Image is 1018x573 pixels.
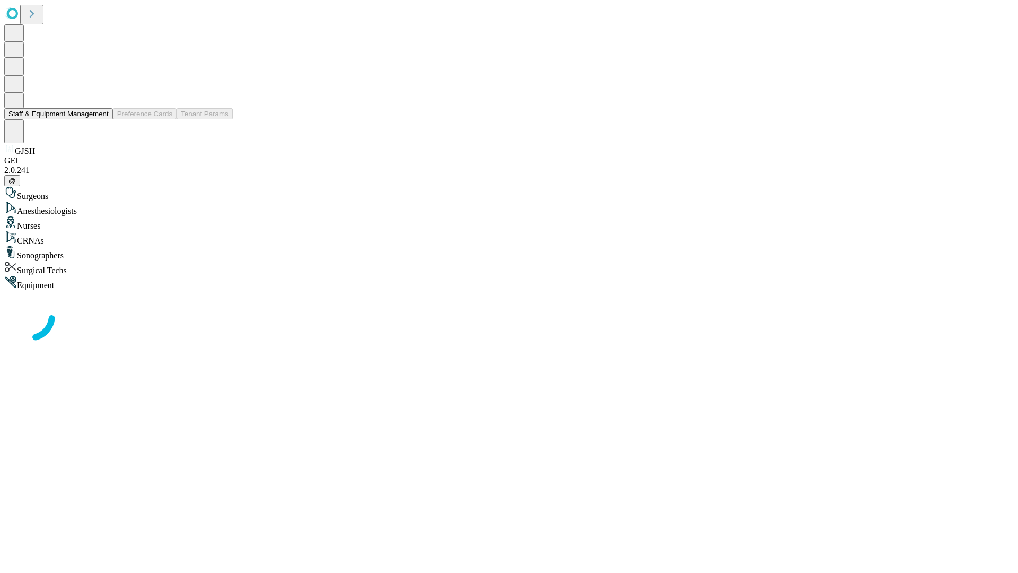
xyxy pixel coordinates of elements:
[4,166,1014,175] div: 2.0.241
[8,177,16,185] span: @
[4,201,1014,216] div: Anesthesiologists
[177,108,233,119] button: Tenant Params
[4,231,1014,246] div: CRNAs
[4,275,1014,290] div: Equipment
[113,108,177,119] button: Preference Cards
[4,108,113,119] button: Staff & Equipment Management
[4,246,1014,261] div: Sonographers
[4,186,1014,201] div: Surgeons
[4,156,1014,166] div: GEI
[4,261,1014,275] div: Surgical Techs
[4,175,20,186] button: @
[15,146,35,155] span: GJSH
[4,216,1014,231] div: Nurses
